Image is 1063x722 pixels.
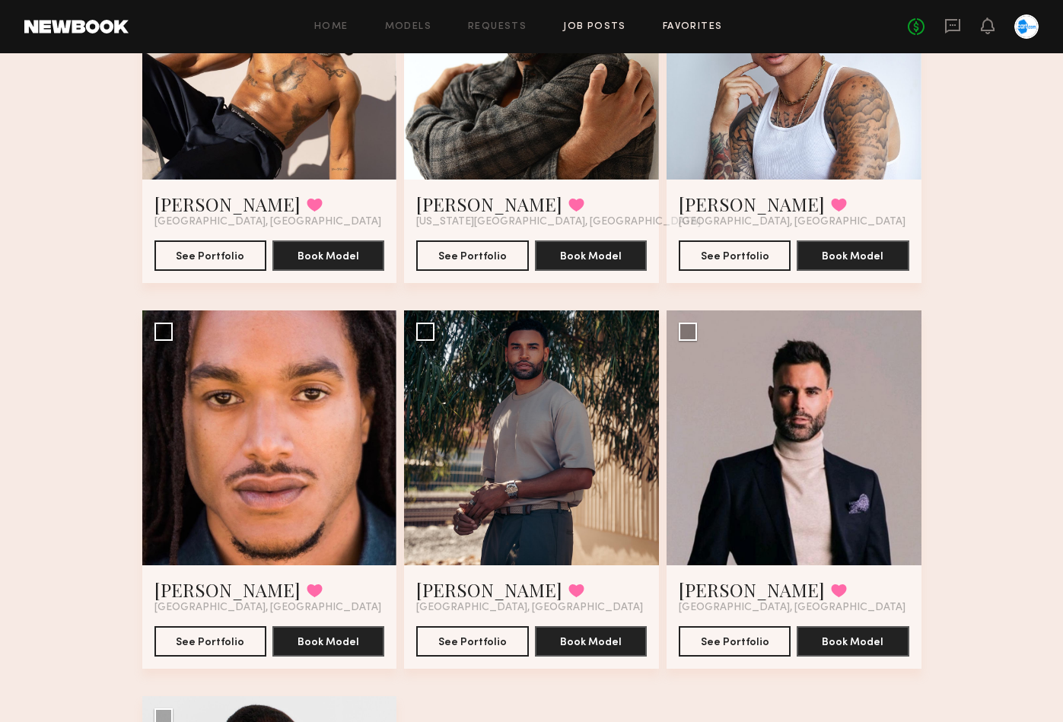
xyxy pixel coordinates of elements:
span: [GEOGRAPHIC_DATA], [GEOGRAPHIC_DATA] [416,602,643,614]
a: Models [385,22,431,32]
a: Favorites [663,22,723,32]
button: See Portfolio [154,240,266,271]
a: Book Model [272,249,384,262]
button: See Portfolio [679,626,791,657]
a: Book Model [535,249,647,262]
a: [PERSON_NAME] [416,192,562,216]
a: [PERSON_NAME] [679,192,825,216]
a: [PERSON_NAME] [154,192,301,216]
button: See Portfolio [416,626,528,657]
span: [GEOGRAPHIC_DATA], [GEOGRAPHIC_DATA] [154,602,381,614]
span: [GEOGRAPHIC_DATA], [GEOGRAPHIC_DATA] [679,216,905,228]
button: See Portfolio [416,240,528,271]
a: Requests [468,22,527,32]
button: Book Model [797,240,909,271]
span: [GEOGRAPHIC_DATA], [GEOGRAPHIC_DATA] [679,602,905,614]
a: [PERSON_NAME] [679,577,825,602]
button: Book Model [535,240,647,271]
a: [PERSON_NAME] [154,577,301,602]
button: See Portfolio [679,240,791,271]
a: Job Posts [563,22,626,32]
button: Book Model [272,626,384,657]
a: Book Model [535,635,647,647]
a: Book Model [797,635,909,647]
span: [GEOGRAPHIC_DATA], [GEOGRAPHIC_DATA] [154,216,381,228]
span: [US_STATE][GEOGRAPHIC_DATA], [GEOGRAPHIC_DATA] [416,216,701,228]
button: Book Model [535,626,647,657]
button: Book Model [797,626,909,657]
button: See Portfolio [154,626,266,657]
a: Book Model [797,249,909,262]
button: Book Model [272,240,384,271]
a: Home [314,22,348,32]
a: Book Model [272,635,384,647]
a: [PERSON_NAME] [416,577,562,602]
